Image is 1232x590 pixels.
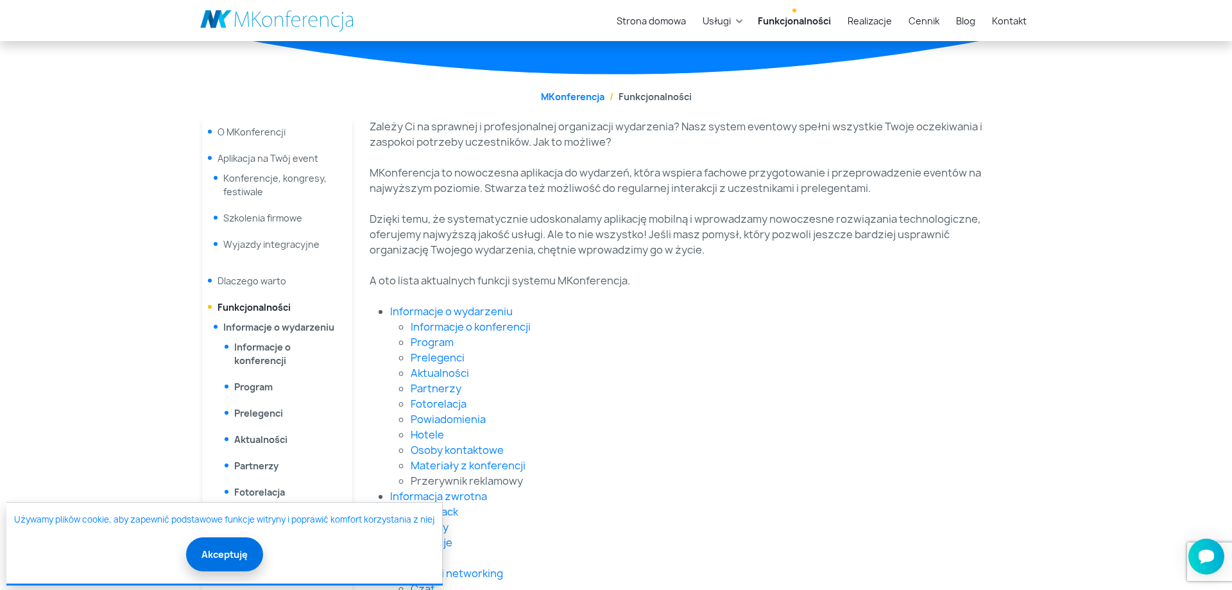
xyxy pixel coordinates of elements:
a: Fotorelacja [411,397,466,411]
li: Funkcjonalności [604,90,692,103]
a: Konferencje, kongresy, festiwale [223,172,327,198]
a: Informacje o wydarzeniu [223,321,334,333]
a: Kontakt [987,9,1032,33]
a: Cennik [903,9,945,33]
a: Używamy plików cookie, aby zapewnić podstawowe funkcje witryny i poprawić komfort korzystania z niej [14,514,434,526]
a: Fotorelacja [234,486,285,498]
a: Informacje o wydarzeniu [390,304,513,318]
a: Szkolenia firmowe [223,212,302,224]
a: Partnerzy [411,381,461,395]
li: Przerywnik reklamowy [411,473,989,489]
p: A oto lista aktualnych funkcji systemu MKonferencja. [370,273,989,288]
a: Funkcjonalności [218,301,291,313]
a: Interakcja i networking [390,566,503,580]
a: Informacja zwrotna [390,489,487,503]
button: Akceptuję [186,537,263,571]
a: Strona domowa [612,9,691,33]
a: Realizacje [843,9,897,33]
a: Materiały z konferencji [411,458,526,473]
nav: breadcrumb [200,90,1032,103]
a: Wyjazdy integracyjne [223,238,320,250]
span: Aplikacja na Twój event [218,152,318,164]
a: Program [234,381,273,393]
a: Aktualności [234,433,287,446]
a: Funkcjonalności [753,9,836,33]
a: Blog [951,9,980,33]
iframe: Smartsupp widget button [1188,539,1224,575]
a: Prelegenci [234,407,283,419]
a: Powiadomienia [411,412,486,426]
p: Zależy Ci na sprawnej i profesjonalnej organizacji wydarzenia? Nasz system eventowy spełni wszyst... [370,119,989,150]
a: Dlaczego warto [218,275,286,287]
a: Informacje o konferencji [411,320,531,334]
a: Prelegenci [411,351,465,365]
a: Aktualności [411,366,469,380]
p: MKonferencja to nowoczesna aplikacja do wydarzeń, która wspiera fachowe przygotowanie i przeprowa... [370,165,989,196]
a: MKonferencja [541,91,604,103]
a: Hotele [411,428,444,442]
a: Usługi [697,9,736,33]
p: Dzięki temu, że systematycznie udoskonalamy aplikację mobilną i wprowadzamy nowoczesne rozwiązani... [370,211,989,257]
a: Program [411,335,454,349]
a: Partnerzy [234,460,278,472]
a: Informacje o konferencji [234,341,291,367]
a: O MKonferencji [218,126,286,138]
a: Osoby kontaktowe [411,443,504,457]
